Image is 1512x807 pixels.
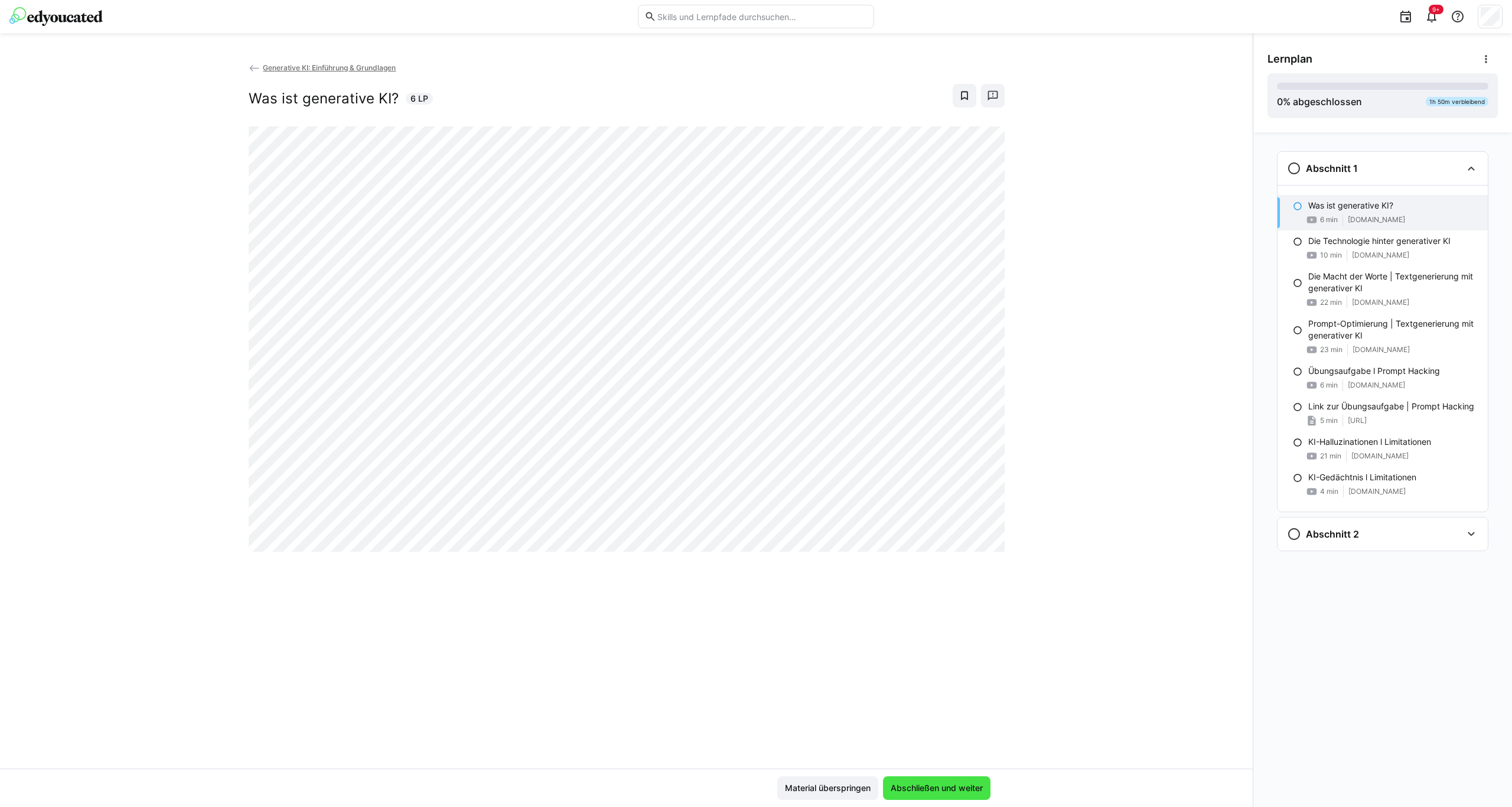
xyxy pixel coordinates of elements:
[883,776,990,800] button: Abschließen und weiter
[1308,436,1431,448] p: KI-Halluzinationen l Limitationen
[1320,487,1338,496] span: 4 min
[1320,298,1342,307] span: 22 min
[1308,271,1478,294] p: Die Macht der Worte | Textgenerierung mit generativer KI
[1308,235,1451,247] p: Die Technologie hinter generativer KI
[1348,380,1405,390] span: [DOMAIN_NAME]
[889,782,985,794] span: Abschließen und weiter
[783,782,872,794] span: Material überspringen
[1277,95,1362,109] div: % abgeschlossen
[1306,528,1359,540] h3: Abschnitt 2
[410,93,428,105] span: 6 LP
[1267,53,1312,66] span: Lernplan
[1320,451,1341,461] span: 21 min
[1352,250,1409,260] span: [DOMAIN_NAME]
[1308,365,1440,377] p: Übungsaufgabe l Prompt Hacking
[656,11,868,22] input: Skills und Lernpfade durchsuchen…
[263,63,396,72] span: Generative KI: Einführung & Grundlagen
[1320,250,1342,260] span: 10 min
[1348,416,1367,425] span: [URL]
[1351,451,1409,461] span: [DOMAIN_NAME]
[249,90,399,108] h2: Was ist generative KI?
[1352,298,1409,307] span: [DOMAIN_NAME]
[1308,318,1478,341] p: Prompt-Optimierung | Textgenerierung mit generativer KI
[1308,471,1416,483] p: KI-Gedächtnis l Limitationen
[1320,416,1338,425] span: 5 min
[1348,487,1406,496] span: [DOMAIN_NAME]
[1320,380,1338,390] span: 6 min
[1426,97,1488,106] div: 1h 50m verbleibend
[1277,96,1283,108] span: 0
[1306,162,1358,174] h3: Abschnitt 1
[777,776,878,800] button: Material überspringen
[1320,215,1338,224] span: 6 min
[1320,345,1342,354] span: 23 min
[1348,215,1405,224] span: [DOMAIN_NAME]
[1308,200,1393,211] p: Was ist generative KI?
[249,63,396,72] a: Generative KI: Einführung & Grundlagen
[1308,401,1474,412] p: Link zur Übungsaufgabe | Prompt Hacking
[1432,6,1440,13] span: 9+
[1353,345,1410,354] span: [DOMAIN_NAME]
